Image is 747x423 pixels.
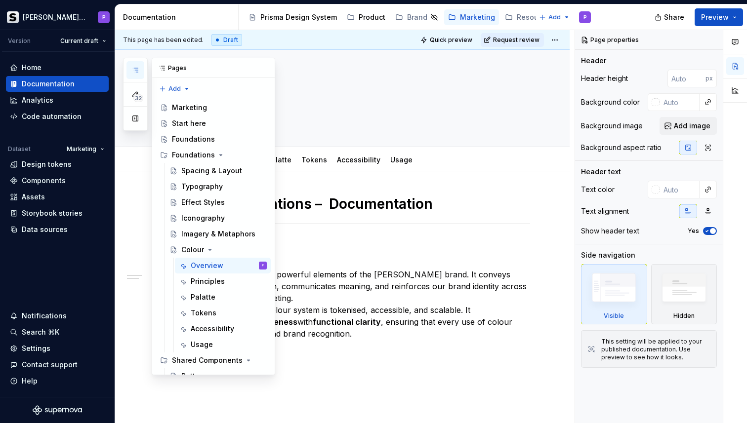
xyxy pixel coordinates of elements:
[156,115,271,131] a: Start here
[583,13,587,21] div: P
[166,210,271,226] a: Iconography
[581,97,640,107] div: Background color
[660,181,700,198] input: Auto
[6,308,109,324] button: Notifications
[6,357,109,373] button: Contact support
[581,185,615,194] div: Text color
[172,355,243,365] div: Shared Components
[175,273,271,289] a: Principles
[6,109,109,124] a: Code automation
[417,33,477,47] button: Quick preview
[581,56,606,66] div: Header
[6,373,109,389] button: Help
[664,12,684,22] span: Share
[22,63,41,73] div: Home
[22,192,45,202] div: Assets
[8,145,31,153] div: Dataset
[386,149,416,170] div: Usage
[166,226,271,242] a: Imagery & Metaphors
[6,60,109,76] a: Home
[123,36,204,44] span: This page has been edited.
[581,121,643,131] div: Background image
[674,121,710,131] span: Add image
[22,360,78,370] div: Contact support
[22,95,53,105] div: Analytics
[337,155,380,164] a: Accessibility
[391,9,442,25] a: Brand
[178,195,530,213] h1: Colour Foundations – Documentation
[172,134,215,144] div: Foundations
[2,6,113,28] button: [PERSON_NAME] PrismaP
[536,10,573,24] button: Add
[211,34,242,46] div: Draft
[191,340,213,349] div: Usage
[6,341,109,356] a: Settings
[23,12,86,22] div: [PERSON_NAME] Prisma
[705,75,713,82] p: px
[6,205,109,221] a: Storybook stories
[102,13,106,21] div: P
[178,269,530,340] p: Colour is one of the most powerful elements of the [PERSON_NAME] brand. It conveys hierarchy, dra...
[172,150,215,160] div: Foundations
[123,12,234,22] div: Documentation
[581,143,662,153] div: Background aspect ratio
[263,149,295,170] div: Palatte
[6,222,109,237] a: Data sources
[181,197,225,207] div: Effect Styles
[660,117,717,135] button: Add image
[581,250,635,260] div: Side navigation
[156,352,271,368] div: Shared Components
[181,371,204,381] div: Button
[481,33,544,47] button: Request review
[175,258,271,273] a: OverviewP
[267,155,291,164] a: Palatte
[156,147,271,163] div: Foundations
[22,79,75,89] div: Documentation
[7,11,19,23] img: 70f0b34c-1a93-4a5d-86eb-502ec58ca862.png
[22,225,68,234] div: Data sources
[22,176,66,186] div: Components
[333,149,384,170] div: Accessibility
[6,156,109,172] a: Design tokens
[156,131,271,147] a: Foundations
[359,12,385,22] div: Product
[688,227,699,235] label: Yes
[313,317,381,327] strong: functional clarity
[444,9,499,25] a: Marketing
[176,81,528,105] textarea: Colour
[191,261,223,270] div: Overview
[175,321,271,337] a: Accessibility
[166,194,271,210] a: Effect Styles
[181,229,255,239] div: Imagery & Metaphors
[430,36,472,44] span: Quick preview
[604,312,624,320] div: Visible
[60,37,98,45] span: Current draft
[175,337,271,352] a: Usage
[8,37,31,45] div: Version
[152,58,275,78] div: Pages
[390,155,413,164] a: Usage
[517,12,553,22] div: Resources
[62,142,109,156] button: Marketing
[601,338,710,361] div: This setting will be applied to your published documentation. Use preview to see how it looks.
[56,34,111,48] button: Current draft
[22,208,83,218] div: Storybook stories
[673,312,695,320] div: Hidden
[178,245,530,261] h2: Overview
[172,103,207,113] div: Marketing
[166,163,271,179] a: Spacing & Layout
[6,92,109,108] a: Analytics
[166,179,271,194] a: Typography
[22,344,50,353] div: Settings
[581,167,621,177] div: Header text
[22,159,72,169] div: Design tokens
[6,189,109,205] a: Assets
[651,264,717,324] div: Hidden
[460,12,495,22] div: Marketing
[191,308,216,318] div: Tokens
[701,12,729,22] span: Preview
[22,311,67,321] div: Notifications
[67,145,96,153] span: Marketing
[501,9,568,25] a: Resources
[297,149,331,170] div: Tokens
